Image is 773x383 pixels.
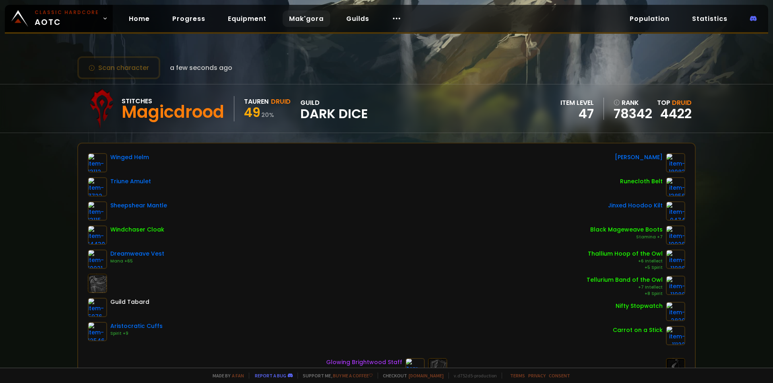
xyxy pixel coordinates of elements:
[588,264,663,271] div: +5 Spirit
[122,106,224,118] div: Magicdrood
[110,322,163,330] div: Aristocratic Cuffs
[88,177,107,197] img: item-7722
[666,177,685,197] img: item-13856
[110,177,151,186] div: Triune Amulet
[283,10,330,27] a: Mak'gora
[298,373,373,379] span: Support me,
[590,225,663,234] div: Black Mageweave Boots
[660,104,692,123] a: 4422
[77,56,160,79] button: Scan character
[614,98,652,108] div: rank
[615,153,663,162] div: [PERSON_NAME]
[666,201,685,221] img: item-9474
[528,373,546,379] a: Privacy
[409,373,444,379] a: [DOMAIN_NAME]
[549,373,570,379] a: Consent
[122,10,156,27] a: Home
[221,10,273,27] a: Equipment
[666,302,685,321] img: item-2820
[326,367,402,373] div: Intellect +3
[88,225,107,245] img: item-14430
[244,96,269,107] div: Tauren
[208,373,244,379] span: Made by
[88,201,107,221] img: item-13115
[271,96,291,107] div: Druid
[560,98,594,108] div: item level
[614,108,652,120] a: 78342
[623,10,676,27] a: Population
[35,9,99,28] span: AOTC
[620,177,663,186] div: Runecloth Belt
[244,103,260,121] span: 49
[333,373,373,379] a: Buy me a coffee
[300,98,368,120] div: guild
[88,153,107,172] img: item-13112
[110,225,164,234] div: Windchaser Cloak
[88,298,107,317] img: item-5976
[110,258,164,264] div: Mana +65
[587,276,663,284] div: Tellurium Band of the Owl
[587,284,663,291] div: +7 Intellect
[587,291,663,297] div: +8 Spirit
[560,108,594,120] div: 47
[170,63,232,73] span: a few seconds ago
[616,302,663,310] div: Nifty Stopwatch
[657,98,692,108] div: Top
[35,9,99,16] small: Classic Hardcore
[232,373,244,379] a: a fan
[261,111,274,119] small: 20 %
[110,330,163,337] div: Spirit +9
[166,10,212,27] a: Progress
[666,153,685,172] img: item-18083
[510,373,525,379] a: Terms
[588,250,663,258] div: Thallium Hoop of the Owl
[122,96,224,106] div: Stitches
[110,298,149,306] div: Guild Tabard
[110,201,167,210] div: Sheepshear Mantle
[590,234,663,240] div: Stamina +7
[5,5,113,32] a: Classic HardcoreAOTC
[326,358,402,367] div: Glowing Brightwood Staff
[666,250,685,269] img: item-11986
[88,322,107,341] img: item-12546
[686,10,734,27] a: Statistics
[110,153,149,162] div: Winged Helm
[88,250,107,269] img: item-10021
[300,108,368,120] span: Dark Dice
[666,276,685,295] img: item-11988
[255,373,286,379] a: Report a bug
[340,10,376,27] a: Guilds
[672,98,692,107] span: Druid
[378,373,444,379] span: Checkout
[449,373,497,379] span: v. d752d5 - production
[613,326,663,334] div: Carrot on a Stick
[608,201,663,210] div: Jinxed Hoodoo Kilt
[110,250,164,258] div: Dreamweave Vest
[666,326,685,345] img: item-11122
[588,258,663,264] div: +6 Intellect
[666,225,685,245] img: item-10026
